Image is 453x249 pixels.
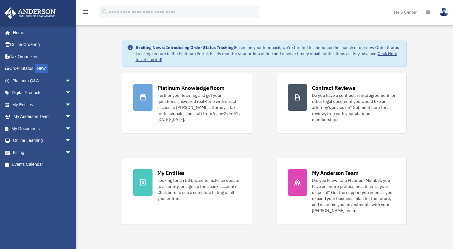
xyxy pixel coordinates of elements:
[4,123,80,135] a: My Documentsarrow_drop_down
[157,84,225,92] div: Platinum Knowledge Room
[312,169,359,177] div: My Anderson Team
[439,8,448,16] img: User Pic
[4,75,80,87] a: Platinum Q&Aarrow_drop_down
[3,7,57,19] img: Anderson Advisors Platinum Portal
[4,27,77,39] a: Home
[4,146,80,159] a: Billingarrow_drop_down
[4,135,80,147] a: Online Learningarrow_drop_down
[312,177,396,214] div: Did you know, as a Platinum Member, you have an entire professional team at your disposal? Get th...
[82,8,89,16] i: menu
[277,73,407,134] a: Contract Reviews Do you have a contract, rental agreement, or other legal document you would like...
[65,146,77,159] span: arrow_drop_down
[82,11,89,16] a: menu
[4,111,80,123] a: My Anderson Teamarrow_drop_down
[157,92,241,123] div: Further your learning and get your questions answered real-time with direct access to [PERSON_NAM...
[277,158,407,225] a: My Anderson Team Did you know, as a Platinum Member, you have an entire professional team at your...
[65,135,77,147] span: arrow_drop_down
[157,177,241,201] div: Looking for an EIN, want to make an update to an entity, or sign up for a bank account? Click her...
[65,75,77,87] span: arrow_drop_down
[65,87,77,99] span: arrow_drop_down
[35,64,48,73] div: NEW
[136,51,397,62] a: Click Here to get started!
[4,87,80,99] a: Digital Productsarrow_drop_down
[65,123,77,135] span: arrow_drop_down
[4,39,80,51] a: Online Ordering
[4,99,80,111] a: My Entitiesarrow_drop_down
[157,169,185,177] div: My Entities
[122,158,252,225] a: My Entities Looking for an EIN, want to make an update to an entity, or sign up for a bank accoun...
[136,45,235,50] strong: Exciting News: Introducing Order Status Tracking!
[65,99,77,111] span: arrow_drop_down
[122,73,252,134] a: Platinum Knowledge Room Further your learning and get your questions answered real-time with dire...
[312,92,396,123] div: Do you have a contract, rental agreement, or other legal document you would like an attorney's ad...
[101,8,108,15] i: search
[136,44,402,63] div: Based on your feedback, we're thrilled to announce the launch of our new Order Status Tracking fe...
[4,51,80,63] a: Tax Organizers
[4,159,80,171] a: Events Calendar
[65,111,77,123] span: arrow_drop_down
[4,63,80,75] a: Order StatusNEW
[312,84,355,92] div: Contract Reviews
